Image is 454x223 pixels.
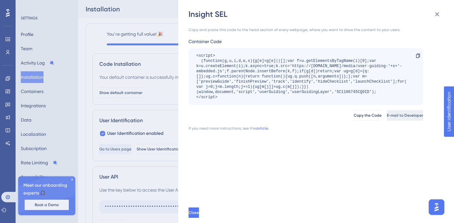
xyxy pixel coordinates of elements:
button: Close [189,207,199,218]
span: User Identification [5,2,45,9]
div: Insight SEL [189,9,445,19]
span: E-mail to Developer [387,113,423,118]
span: Copy the Code [354,113,382,118]
div: Copy and paste this code to the head section of every webpage, where you want to show the content... [189,27,423,32]
button: Copy the Code [354,110,382,121]
div: If you need more instructions, see the [189,126,256,131]
span: Close [189,210,199,215]
iframe: UserGuiding AI Assistant Launcher [427,197,446,217]
a: article. [256,126,269,131]
button: E-mail to Developer [387,110,423,121]
div: <script> (function(g,u,i,d,e,s){g[e]=g[e]||[];var f=u.getElementsByTagName(i)[0];var k=u.createEl... [196,53,409,100]
div: Container Code [189,38,423,45]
